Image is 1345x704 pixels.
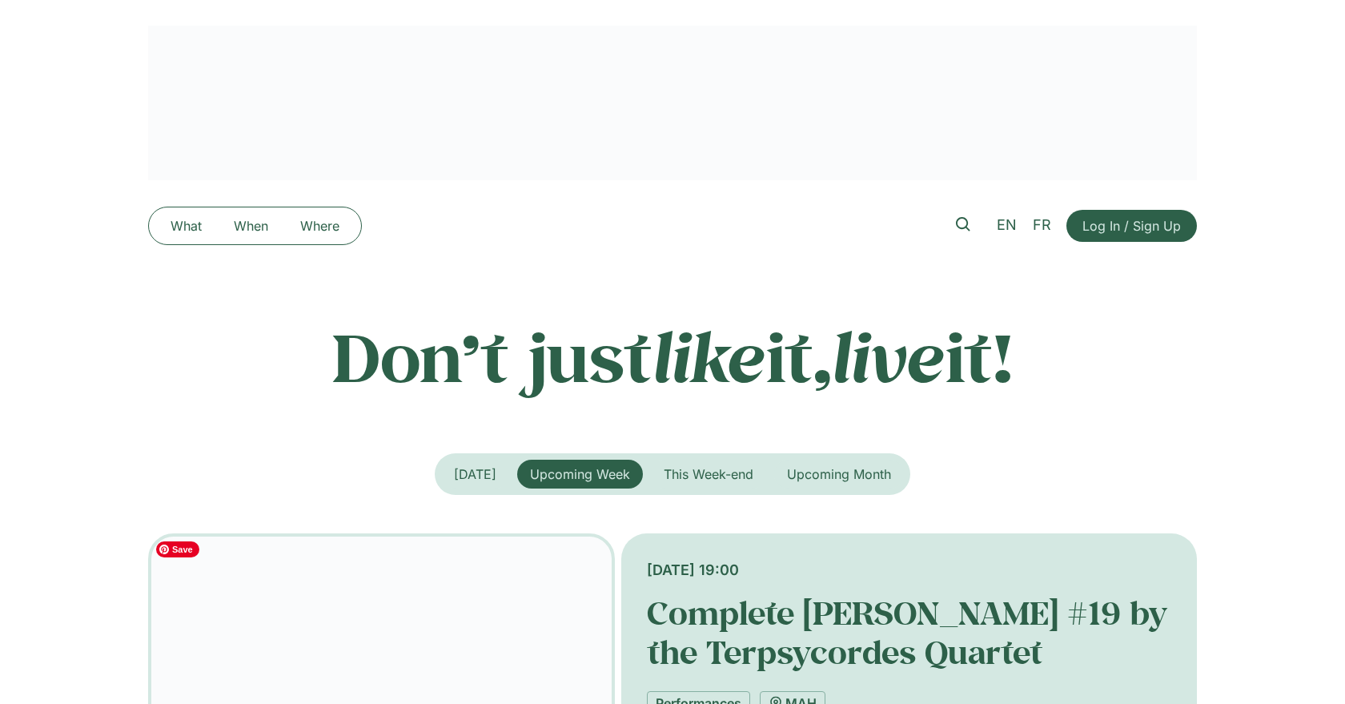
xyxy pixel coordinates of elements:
a: What [155,213,218,239]
a: FR [1025,214,1059,237]
p: Don’t just it, it! [148,316,1197,396]
span: Log In / Sign Up [1082,216,1181,235]
span: EN [997,216,1017,233]
span: Save [156,541,199,557]
a: Complete [PERSON_NAME] #19 by the Terpsycordes Quartet [647,592,1167,673]
em: like [652,312,766,400]
span: Upcoming Week [530,466,630,482]
span: [DATE] [454,466,496,482]
span: Upcoming Month [787,466,891,482]
div: [DATE] 19:00 [647,559,1171,581]
em: live [832,312,946,400]
a: EN [989,214,1025,237]
span: FR [1033,216,1051,233]
a: Log In / Sign Up [1066,210,1197,242]
span: This Week-end [664,466,753,482]
nav: Menu [155,213,355,239]
a: Where [284,213,355,239]
a: When [218,213,284,239]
